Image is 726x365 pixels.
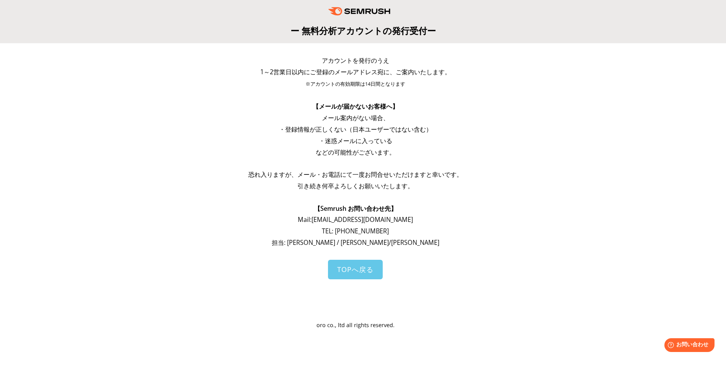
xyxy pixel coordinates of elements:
span: ※アカウントの有効期限は14日間となります [305,81,405,87]
span: ー 無料分析アカウントの発行受付ー [290,24,436,37]
span: 【メールが届かないお客様へ】 [313,102,398,111]
span: 担当: [PERSON_NAME] / [PERSON_NAME]/[PERSON_NAME] [272,238,439,247]
span: ・登録情報が正しくない（日本ユーザーではない含む） [279,125,432,134]
iframe: Help widget launcher [658,335,718,357]
span: 引き続き何卒よろしくお願いいたします。 [297,182,414,190]
span: などの可能性がございます。 [316,148,395,156]
span: Mail: [EMAIL_ADDRESS][DOMAIN_NAME] [298,215,413,224]
span: メール案内がない場合、 [322,114,389,122]
span: TOPへ戻る [337,265,374,274]
span: 【Semrush お問い合わせ先】 [314,204,397,213]
a: TOPへ戻る [328,260,383,279]
span: TEL: [PHONE_NUMBER] [322,227,389,235]
span: 恐れ入りますが、メール・お電話にて一度お問合せいただけますと幸いです。 [248,170,463,179]
span: アカウントを発行のうえ [322,56,389,65]
span: ・迷惑メールに入っている [319,137,392,145]
span: oro co., ltd all rights reserved. [317,321,395,329]
span: 1～2営業日以内にご登録のメールアドレス宛に、ご案内いたします。 [260,68,451,76]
